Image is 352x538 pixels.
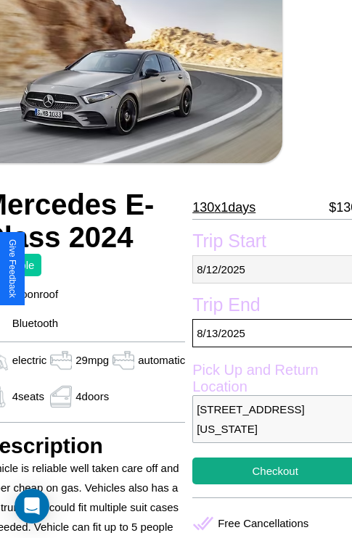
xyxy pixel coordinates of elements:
[109,349,138,371] img: gas
[12,350,47,370] p: electric
[15,489,49,523] div: Open Intercom Messenger
[5,313,58,333] p: Bluetooth
[5,284,58,304] p: Moonroof
[46,349,75,371] img: gas
[192,196,255,219] p: 130 x 1 days
[218,513,308,533] p: Free Cancellations
[75,386,109,406] p: 4 doors
[46,386,75,407] img: gas
[75,350,109,370] p: 29 mpg
[12,386,44,406] p: 4 seats
[138,350,185,370] p: automatic
[7,239,17,298] div: Give Feedback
